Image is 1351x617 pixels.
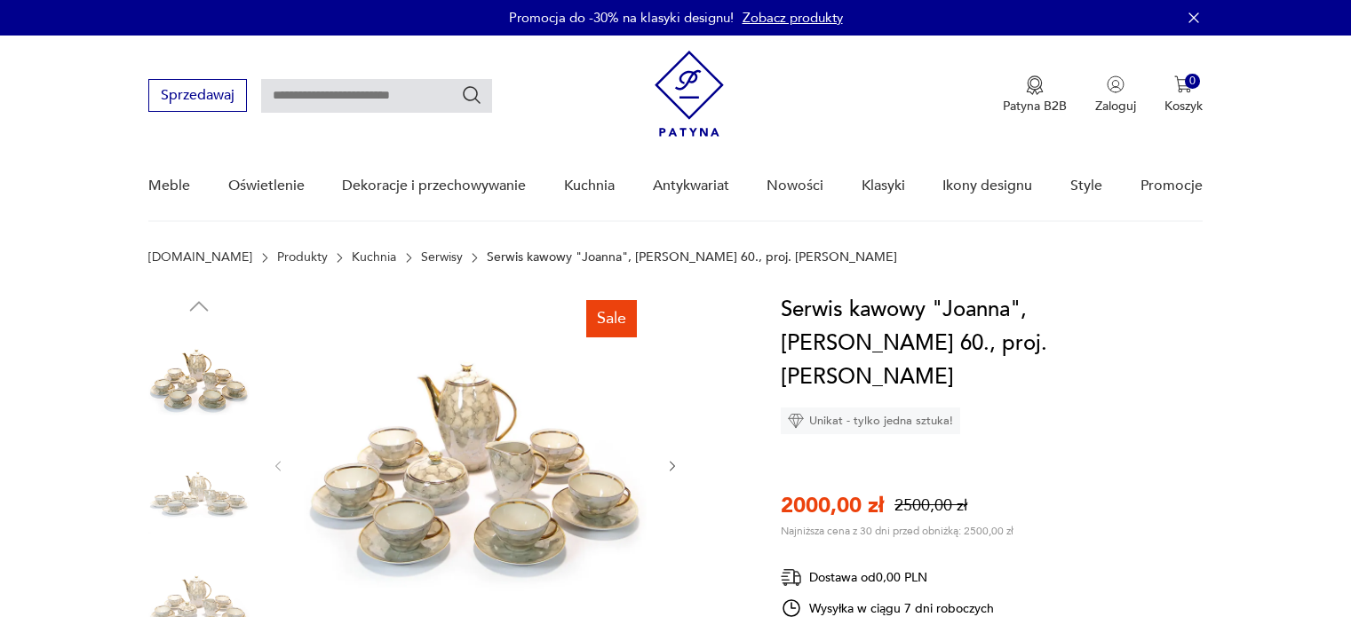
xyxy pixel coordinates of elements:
a: Ikony designu [942,152,1032,220]
p: 2000,00 zł [781,491,884,520]
img: Ikona dostawy [781,566,802,589]
img: Ikona diamentu [788,413,804,429]
img: Ikona koszyka [1174,75,1192,93]
a: Serwisy [421,250,463,265]
button: Zaloguj [1095,75,1136,115]
a: Promocje [1140,152,1203,220]
div: Dostawa od 0,00 PLN [781,566,994,589]
p: 2500,00 zł [894,494,967,517]
p: Najniższa cena z 30 dni przed obniżką: 2500,00 zł [781,524,1013,538]
p: Patyna B2B [1003,98,1067,115]
a: Nowości [767,152,823,220]
div: 0 [1185,74,1200,89]
h1: Serwis kawowy "Joanna", [PERSON_NAME] 60., proj. [PERSON_NAME] [781,293,1203,394]
a: Sprzedawaj [148,91,247,103]
a: Meble [148,152,190,220]
a: [DOMAIN_NAME] [148,250,252,265]
p: Serwis kawowy "Joanna", [PERSON_NAME] 60., proj. [PERSON_NAME] [487,250,897,265]
img: Ikona medalu [1026,75,1044,95]
a: Kuchnia [352,250,396,265]
p: Zaloguj [1095,98,1136,115]
a: Ikona medaluPatyna B2B [1003,75,1067,115]
p: Koszyk [1164,98,1203,115]
a: Oświetlenie [228,152,305,220]
img: Ikonka użytkownika [1107,75,1125,93]
img: Zdjęcie produktu Serwis kawowy "Joanna", Karolina l. 60., proj. W. Potacki [148,442,250,543]
div: Sale [586,300,637,337]
button: Sprzedawaj [148,79,247,112]
a: Style [1070,152,1102,220]
button: Patyna B2B [1003,75,1067,115]
a: Klasyki [862,152,905,220]
button: Szukaj [461,84,482,106]
p: Promocja do -30% na klasyki designu! [509,9,734,27]
button: 0Koszyk [1164,75,1203,115]
a: Dekoracje i przechowywanie [342,152,526,220]
div: Unikat - tylko jedna sztuka! [781,407,960,434]
a: Produkty [277,250,328,265]
a: Antykwariat [653,152,729,220]
a: Zobacz produkty [743,9,843,27]
a: Kuchnia [564,152,615,220]
img: Patyna - sklep z meblami i dekoracjami vintage [655,51,724,137]
img: Zdjęcie produktu Serwis kawowy "Joanna", Karolina l. 60., proj. W. Potacki [148,328,250,430]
